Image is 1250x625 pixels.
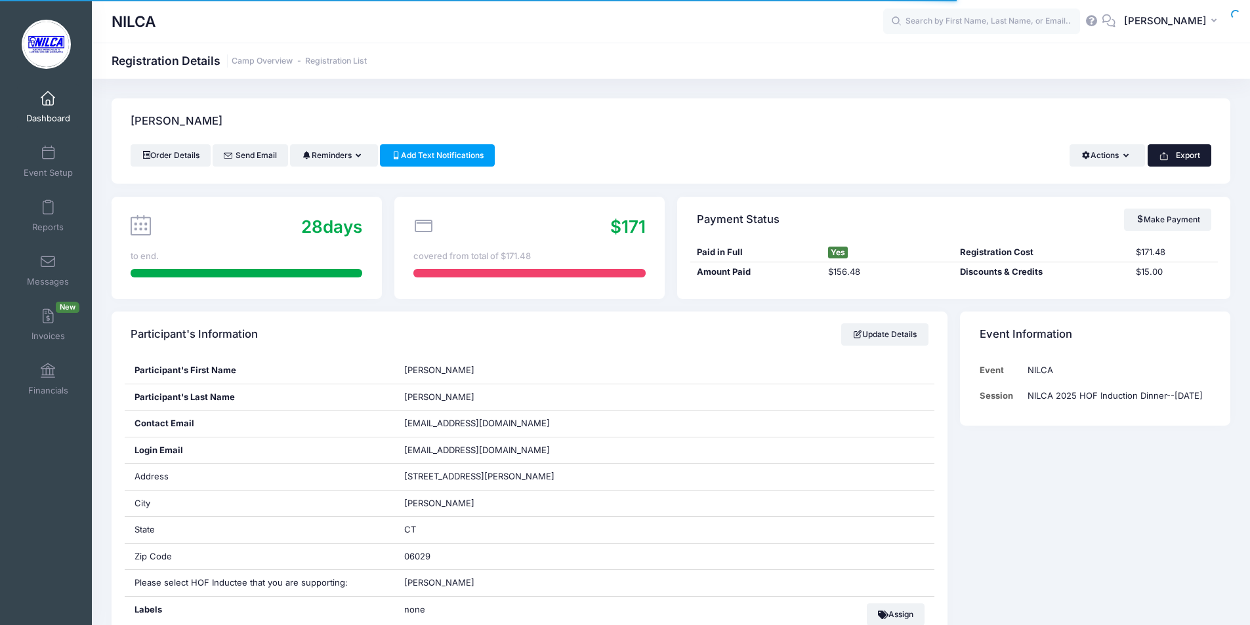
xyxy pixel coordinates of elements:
[125,491,395,517] div: City
[27,276,69,287] span: Messages
[610,216,646,237] span: $171
[690,246,822,259] div: Paid in Full
[125,437,395,464] div: Login Email
[980,383,1022,409] td: Session
[32,222,64,233] span: Reports
[26,113,70,124] span: Dashboard
[125,544,395,570] div: Zip Code
[232,56,293,66] a: Camp Overview
[404,603,568,616] span: none
[1021,383,1211,409] td: NILCA 2025 HOF Induction Dinner--[DATE]
[404,498,474,508] span: [PERSON_NAME]
[1124,14,1207,28] span: [PERSON_NAME]
[17,84,79,130] a: Dashboard
[980,357,1022,383] td: Event
[404,577,474,588] span: [PERSON_NAME]
[1115,7,1230,37] button: [PERSON_NAME]
[380,144,495,167] a: Add Text Notifications
[404,471,554,481] span: [STREET_ADDRESS][PERSON_NAME]
[131,316,258,353] h4: Participant's Information
[404,418,550,428] span: [EMAIL_ADDRESS][DOMAIN_NAME]
[413,250,645,263] div: covered from total of $171.48
[980,316,1072,353] h4: Event Information
[24,167,73,178] span: Event Setup
[290,144,377,167] button: Reminders
[112,7,156,37] h1: NILCA
[404,524,416,534] span: CT
[31,331,65,342] span: Invoices
[17,193,79,239] a: Reports
[301,216,323,237] span: 28
[404,444,568,457] span: [EMAIL_ADDRESS][DOMAIN_NAME]
[954,266,1130,279] div: Discounts & Credits
[17,138,79,184] a: Event Setup
[828,247,848,258] span: Yes
[1124,209,1211,231] a: Make Payment
[1130,266,1218,279] div: $15.00
[125,411,395,437] div: Contact Email
[954,246,1130,259] div: Registration Cost
[841,323,928,346] a: Update Details
[56,302,79,313] span: New
[17,247,79,293] a: Messages
[125,570,395,596] div: Please select HOF Inductee that you are supporting:
[404,392,474,402] span: [PERSON_NAME]
[112,54,367,68] h1: Registration Details
[131,250,362,263] div: to end.
[213,144,288,167] a: Send Email
[17,302,79,348] a: InvoicesNew
[305,56,367,66] a: Registration List
[301,214,362,239] div: days
[131,103,222,140] h4: [PERSON_NAME]
[1130,246,1218,259] div: $171.48
[125,384,395,411] div: Participant's Last Name
[822,266,954,279] div: $156.48
[883,9,1080,35] input: Search by First Name, Last Name, or Email...
[125,464,395,490] div: Address
[22,20,71,69] img: NILCA
[1070,144,1145,167] button: Actions
[125,517,395,543] div: State
[690,266,822,279] div: Amount Paid
[697,201,780,238] h4: Payment Status
[28,385,68,396] span: Financials
[125,357,395,384] div: Participant's First Name
[131,144,211,167] a: Order Details
[404,551,430,561] span: 06029
[404,365,474,375] span: [PERSON_NAME]
[1148,144,1211,167] button: Export
[17,356,79,402] a: Financials
[1021,357,1211,383] td: NILCA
